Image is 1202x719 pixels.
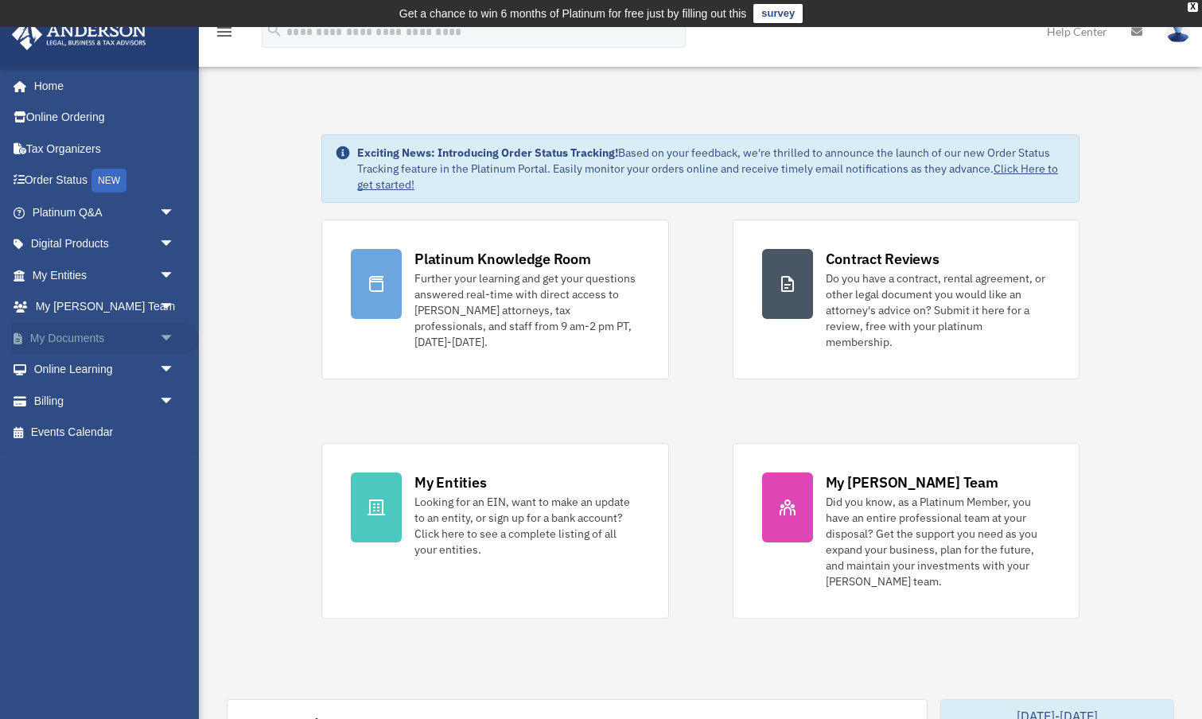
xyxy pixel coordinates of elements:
i: menu [215,22,234,41]
div: Further your learning and get your questions answered real-time with direct access to [PERSON_NAM... [414,270,639,350]
div: Do you have a contract, rental agreement, or other legal document you would like an attorney's ad... [826,270,1050,350]
a: menu [215,28,234,41]
a: Order StatusNEW [11,165,199,197]
div: NEW [91,169,126,192]
span: arrow_drop_down [159,259,191,292]
a: Online Ordering [11,102,199,134]
span: arrow_drop_down [159,354,191,387]
a: Contract Reviews Do you have a contract, rental agreement, or other legal document you would like... [733,220,1079,379]
a: Tax Organizers [11,133,199,165]
div: My [PERSON_NAME] Team [826,472,998,492]
div: Based on your feedback, we're thrilled to announce the launch of our new Order Status Tracking fe... [357,145,1066,192]
span: arrow_drop_down [159,385,191,418]
a: Home [11,70,191,102]
a: My Entities Looking for an EIN, want to make an update to an entity, or sign up for a bank accoun... [321,443,668,619]
a: Billingarrow_drop_down [11,385,199,417]
div: Contract Reviews [826,249,939,269]
a: My Entitiesarrow_drop_down [11,259,199,291]
strong: Exciting News: Introducing Order Status Tracking! [357,146,618,160]
span: arrow_drop_down [159,322,191,355]
img: User Pic [1166,20,1190,43]
div: Platinum Knowledge Room [414,249,591,269]
a: survey [753,4,803,23]
a: Events Calendar [11,417,199,449]
span: arrow_drop_down [159,228,191,261]
div: Looking for an EIN, want to make an update to an entity, or sign up for a bank account? Click her... [414,494,639,558]
a: Click Here to get started! [357,161,1058,192]
img: Anderson Advisors Platinum Portal [7,19,151,50]
a: My [PERSON_NAME] Teamarrow_drop_down [11,291,199,323]
span: arrow_drop_down [159,291,191,324]
div: close [1188,2,1198,12]
a: Digital Productsarrow_drop_down [11,228,199,260]
a: Platinum Q&Aarrow_drop_down [11,196,199,228]
div: My Entities [414,472,486,492]
a: Platinum Knowledge Room Further your learning and get your questions answered real-time with dire... [321,220,668,379]
div: Get a chance to win 6 months of Platinum for free just by filling out this [399,4,747,23]
div: Did you know, as a Platinum Member, you have an entire professional team at your disposal? Get th... [826,494,1050,589]
a: Online Learningarrow_drop_down [11,354,199,386]
a: My [PERSON_NAME] Team Did you know, as a Platinum Member, you have an entire professional team at... [733,443,1079,619]
a: My Documentsarrow_drop_down [11,322,199,354]
span: arrow_drop_down [159,196,191,229]
i: search [266,21,283,39]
